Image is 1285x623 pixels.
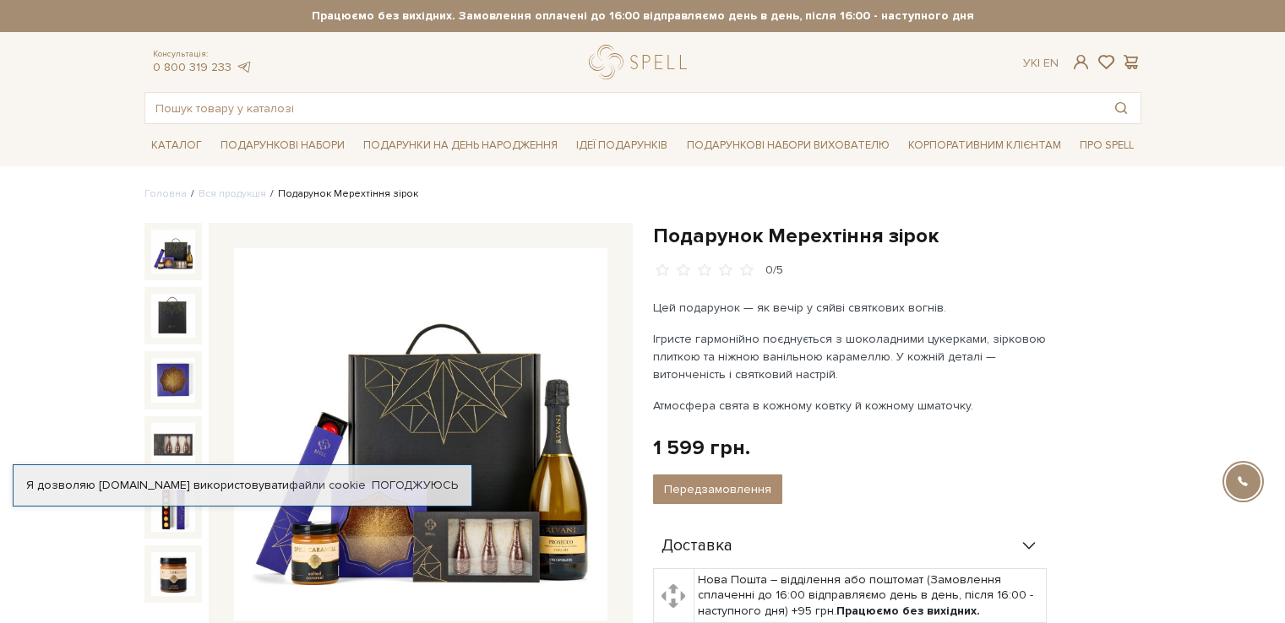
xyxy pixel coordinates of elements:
img: Подарунок Мерехтіння зірок [151,552,195,596]
img: Подарунок Мерехтіння зірок [151,487,195,531]
a: Вся продукція [199,187,266,200]
button: Передзамовлення [653,474,782,504]
p: Атмосфера свята в кожному ковтку й кожному шматочку. [653,397,1049,414]
input: Пошук товару у каталозі [145,93,1102,123]
a: Корпоративним клієнтам [901,131,1068,160]
strong: Працюємо без вихідних. Замовлення оплачені до 16:00 відправляємо день в день, після 16:00 - насту... [144,8,1141,24]
div: 1 599 грн. [653,435,750,461]
img: Подарунок Мерехтіння зірок [151,294,195,338]
a: Головна [144,187,187,200]
span: Консультація: [153,49,253,60]
a: Подарункові набори [214,133,351,159]
li: Подарунок Мерехтіння зірок [266,187,418,202]
img: Подарунок Мерехтіння зірок [151,230,195,274]
a: En [1043,56,1059,70]
td: Нова Пошта – відділення або поштомат (Замовлення сплаченні до 16:00 відправляємо день в день, піс... [694,569,1046,623]
a: файли cookie [289,478,366,492]
p: Ігристе гармонійно поєднується з шоколадними цукерками, зірковою плиткою та ніжною ванільною кара... [653,330,1049,383]
img: Подарунок Мерехтіння зірок [151,358,195,402]
img: Подарунок Мерехтіння зірок [234,248,607,621]
a: logo [589,45,694,79]
span: Доставка [662,539,732,554]
a: Ідеї подарунків [569,133,674,159]
img: Подарунок Мерехтіння зірок [151,423,195,467]
div: Ук [1023,56,1059,71]
span: | [1037,56,1040,70]
button: Пошук товару у каталозі [1102,93,1141,123]
b: Працюємо без вихідних. [836,604,980,618]
a: Про Spell [1073,133,1141,159]
a: Подарункові набори вихователю [680,131,896,160]
h1: Подарунок Мерехтіння зірок [653,223,1141,249]
div: Я дозволяю [DOMAIN_NAME] використовувати [14,478,471,493]
a: Каталог [144,133,209,159]
a: 0 800 319 233 [153,60,231,74]
a: Погоджуюсь [372,478,458,493]
a: telegram [236,60,253,74]
div: 0/5 [765,263,783,279]
p: Цей подарунок — як вечір у сяйві святкових вогнів. [653,299,1049,317]
a: Подарунки на День народження [357,133,564,159]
